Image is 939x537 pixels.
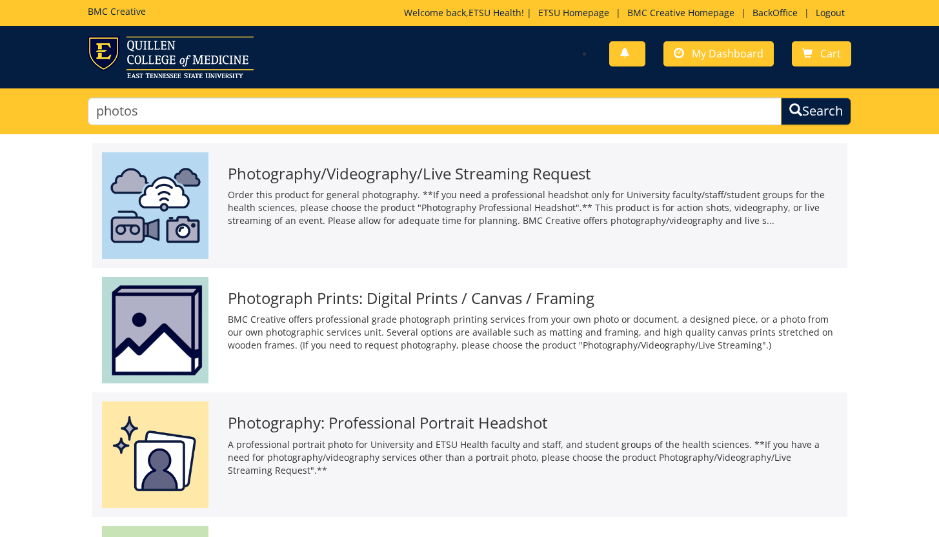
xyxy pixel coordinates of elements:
h5: BMC Creative [88,6,146,16]
p: A professional portrait photo for University and ETSU Health faculty and staff, and student group... [228,438,838,477]
p: Order this product for general photography. **If you need a professional headshot only for Univer... [228,188,838,227]
p: BMC Creative offers professional grade photograph printing services from your own photo or docume... [228,313,838,352]
a: Logout [809,6,851,19]
a: Photograph Prints: Digital Prints / Canvas / Framing BMC Creative offers professional grade photo... [102,277,838,384]
button: Search [781,97,851,125]
h3: Photography/Videography/Live Streaming Request [228,165,838,182]
a: ETSU Homepage [532,6,616,19]
a: BMC Creative Homepage [621,6,741,19]
h3: Photography: Professional Portrait Headshot [228,414,838,431]
img: photo%20prints-64d43c229de446.43990330.png [102,277,208,384]
a: My Dashboard [663,41,774,66]
a: ETSU Health [469,6,521,19]
a: Cart [792,41,851,66]
img: photography%20videography%20or%20live%20streaming-62c5f5a2188136.97296614.png [102,152,208,259]
a: BackOffice [746,6,804,19]
input: Search... [88,97,782,125]
img: ETSU logo [88,36,254,78]
span: Cart [820,46,841,61]
span: My Dashboard [692,46,763,61]
h3: Photograph Prints: Digital Prints / Canvas / Framing [228,290,838,307]
img: professional%20headshot-673780894c71e3.55548584.png [102,401,208,508]
a: Photography/Videography/Live Streaming Request Order this product for general photography. **If y... [102,152,838,259]
a: Photography: Professional Portrait Headshot A professional portrait photo for University and ETSU... [102,401,838,508]
p: Welcome back, ! | | | | [404,6,851,19]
